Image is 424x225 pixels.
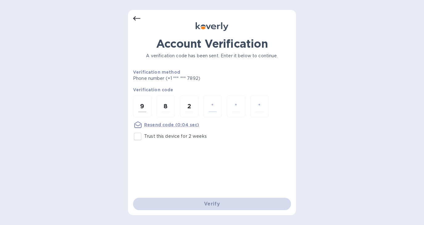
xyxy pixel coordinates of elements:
p: Trust this device for 2 weeks [144,133,207,140]
p: Verification code [133,87,291,93]
b: Verification method [133,70,180,75]
h1: Account Verification [133,37,291,50]
p: Phone number (+1 *** *** 7892) [133,75,247,82]
u: Resend code (0:04 sec) [144,122,199,127]
p: A verification code has been sent. Enter it below to continue. [133,53,291,59]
